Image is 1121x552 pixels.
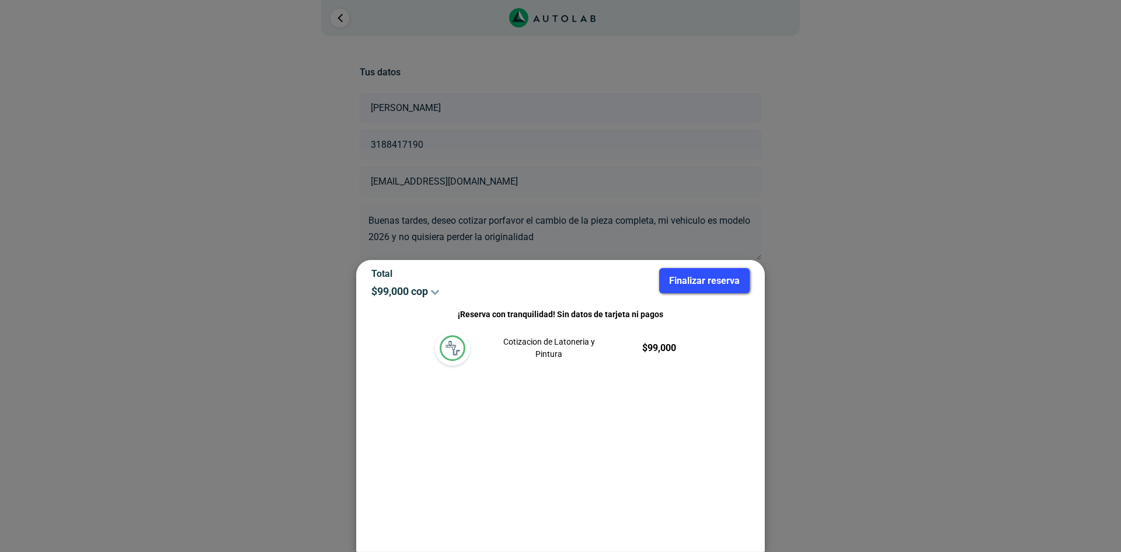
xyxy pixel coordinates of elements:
[371,285,552,297] p: $ 99,000 cop
[371,308,750,321] p: ¡Reserva con tranquilidad! Sin datos de tarjeta ni pagos
[606,341,676,355] p: $ 99,000
[440,335,465,361] img: latoneria_y_pintura-v3.svg
[371,268,552,279] p: Total
[492,336,607,360] p: Cotizacion de Latoneria y Pintura
[659,268,750,293] button: Finalizar reserva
